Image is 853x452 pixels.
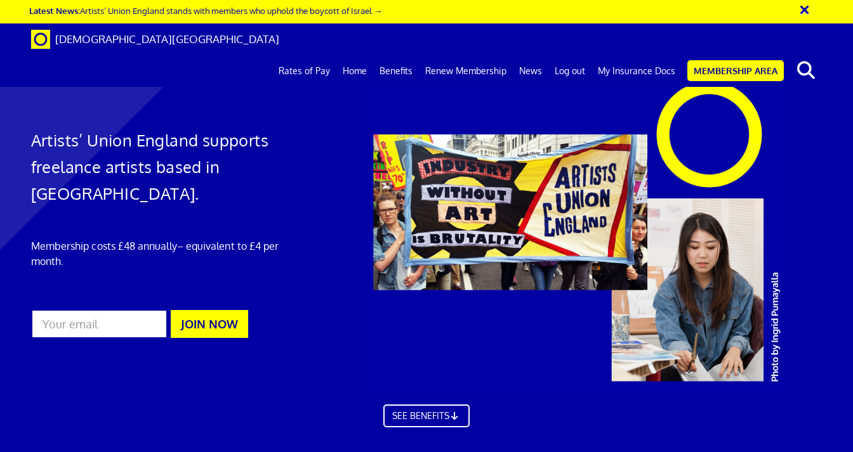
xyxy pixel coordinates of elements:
[31,238,282,269] p: Membership costs £48 annually – equivalent to £4 per month.
[22,23,289,55] a: Brand [DEMOGRAPHIC_DATA][GEOGRAPHIC_DATA]
[548,55,592,87] a: Log out
[29,5,382,16] a: Latest News:Artists’ Union England stands with members who uphold the boycott of Israel →
[171,310,248,338] button: JOIN NOW
[592,55,682,87] a: My Insurance Docs
[419,55,513,87] a: Renew Membership
[513,55,548,87] a: News
[29,5,80,16] strong: Latest News:
[31,127,282,207] h1: Artists’ Union England supports freelance artists based in [GEOGRAPHIC_DATA].
[786,57,825,84] button: search
[31,309,168,339] input: Your email
[55,32,279,46] span: [DEMOGRAPHIC_DATA][GEOGRAPHIC_DATA]
[383,404,470,427] a: SEE BENEFITS
[336,55,373,87] a: Home
[373,55,419,87] a: Benefits
[687,60,784,81] a: Membership Area
[272,55,336,87] a: Rates of Pay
